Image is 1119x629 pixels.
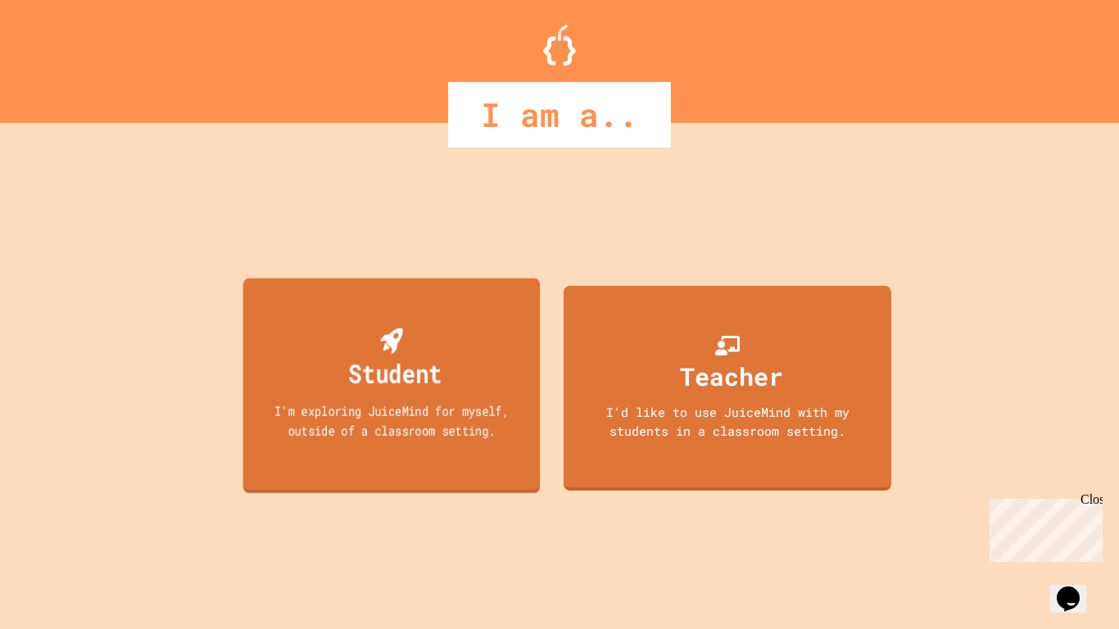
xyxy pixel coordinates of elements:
iframe: chat widget [983,492,1103,562]
div: Chat with us now!Close [7,7,113,104]
div: Student [348,354,442,392]
div: I'd like to use JuiceMind with my students in a classroom setting. [580,403,875,440]
div: Teacher [680,358,783,395]
div: I am a.. [448,82,671,147]
div: I'm exploring JuiceMind for myself, outside of a classroom setting. [258,401,525,440]
img: Logo.svg [543,25,576,66]
iframe: chat widget [1050,563,1103,613]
